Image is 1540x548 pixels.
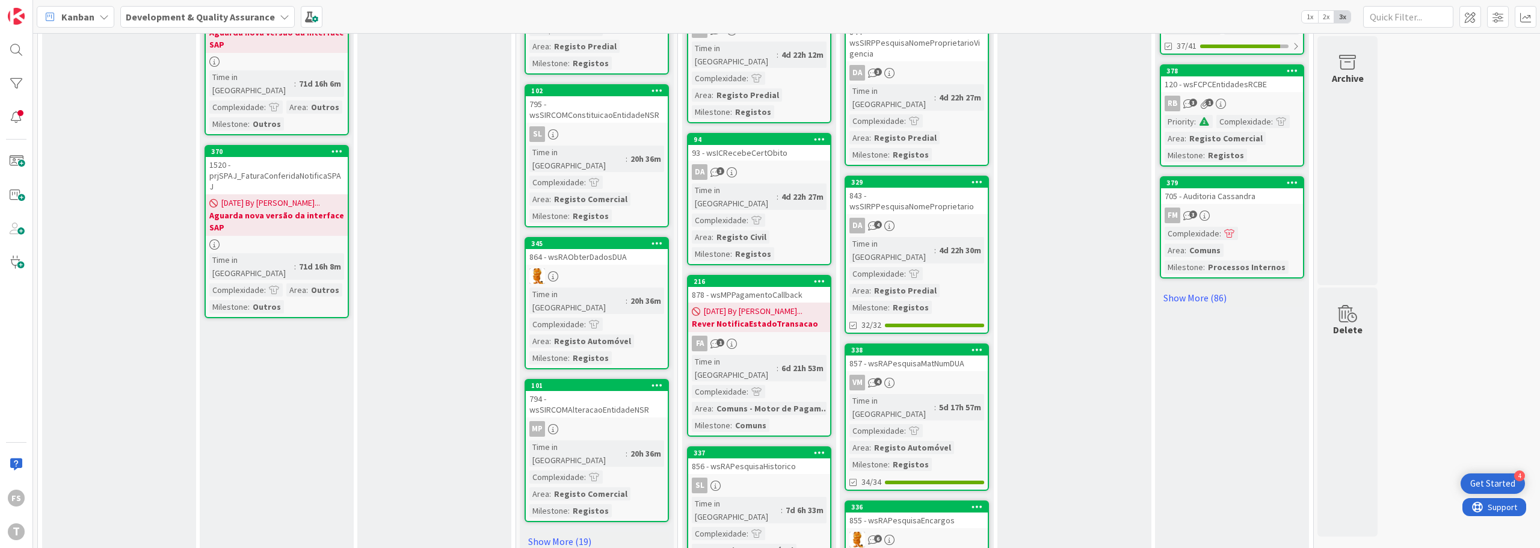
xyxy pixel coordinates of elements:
div: Registo Predial [871,131,940,144]
div: Milestone [529,351,568,365]
div: 20h 36m [627,152,664,165]
span: : [626,294,627,307]
span: : [549,192,551,206]
div: Registos [570,209,612,223]
div: 93 - wsICRecebeCertObito [688,145,830,161]
span: Support [25,2,55,16]
div: Comuns [732,419,769,432]
a: 216878 - wsMPPagamentoCallback[DATE] By [PERSON_NAME]...Rever NotificaEstadoTransacaoFATime in [G... [687,275,831,437]
div: RB [1165,96,1180,111]
span: : [934,91,936,104]
span: : [626,447,627,460]
div: 5d 17h 57m [936,401,984,414]
div: RL [846,532,988,547]
div: 345 [526,238,668,249]
div: 345 [531,239,668,248]
div: Outros [250,117,284,131]
div: Registo Predial [551,40,620,53]
div: 379 [1166,179,1303,187]
div: Area [286,283,306,297]
div: SL [529,126,545,142]
span: : [869,131,871,144]
span: : [1184,132,1186,145]
div: Area [1165,244,1184,257]
b: Aguarda nova versão da interface SAP [209,209,344,233]
span: : [730,419,732,432]
div: Complexidade [692,72,747,85]
div: Registos [732,247,774,260]
div: 3701520 - prjSPAJ_FaturaConferidaNotificaSPAJ [206,146,348,194]
div: Time in [GEOGRAPHIC_DATA] [529,146,626,172]
div: 101794 - wsSIRCOMAlteracaoEntidadeNSR [526,380,668,417]
b: Development & Quality Assurance [126,11,275,23]
a: 9493 - wsICRecebeCertObitoDATime in [GEOGRAPHIC_DATA]:4d 22h 27mComplexidade:Area:Registo CivilMi... [687,133,831,265]
div: Outros [250,300,284,313]
a: 379705 - Auditoria CassandraFMComplexidade:Area:ComunsMilestone:Processos Internos [1160,176,1304,279]
div: Registos [1205,149,1247,162]
div: 7d 6h 33m [783,503,827,517]
div: Delete [1333,322,1363,337]
div: Complexidade [849,114,904,128]
span: 3 [1189,211,1197,218]
span: : [584,470,586,484]
div: 102 [526,85,668,96]
div: FS [8,490,25,506]
span: 34/34 [861,476,881,488]
span: : [934,244,936,257]
span: : [306,283,308,297]
div: SL [688,478,830,493]
span: : [626,152,627,165]
span: 3 [1189,99,1197,106]
span: : [904,267,906,280]
div: MP [526,421,668,437]
span: 2x [1318,11,1334,23]
a: 378120 - wsFCPCEntidadesRCBERBPriority:Complexidade:Area:Registo ComercialMilestone:Registos [1160,64,1304,167]
div: Time in [GEOGRAPHIC_DATA] [692,42,777,68]
div: 120 - wsFCPCEntidadesRCBE [1161,76,1303,92]
div: Milestone [849,458,888,471]
span: 1 [716,339,724,346]
div: 216878 - wsMPPagamentoCallback [688,276,830,303]
span: : [568,57,570,70]
span: 4 [874,378,882,386]
span: : [1203,260,1205,274]
div: Priority [1165,115,1194,128]
div: Milestone [849,148,888,161]
div: 94 [694,135,830,144]
div: Area [286,100,306,114]
div: Processos Internos [1205,260,1289,274]
div: 337856 - wsRAPesquisaHistorico [688,448,830,474]
span: : [730,247,732,260]
div: Time in [GEOGRAPHIC_DATA] [209,253,294,280]
div: Complexidade [692,385,747,398]
div: 1520 - prjSPAJ_FaturaConferidaNotificaSPAJ [206,157,348,194]
div: Registos [890,148,932,161]
div: Area [692,88,712,102]
span: 37/41 [1177,40,1197,52]
div: Milestone [209,117,248,131]
span: : [549,334,551,348]
span: : [568,351,570,365]
span: 32/32 [861,319,881,331]
div: Time in [GEOGRAPHIC_DATA] [529,440,626,467]
div: Comuns - Motor de Pagam... [713,402,831,415]
div: Milestone [529,57,568,70]
span: : [1203,149,1205,162]
div: Milestone [209,300,248,313]
span: : [869,284,871,297]
div: Milestone [529,504,568,517]
div: 4d 22h 12m [778,48,827,61]
span: : [712,88,713,102]
div: 94 [688,134,830,145]
span: : [1184,244,1186,257]
span: 6 [874,535,882,543]
a: 102795 - wsSIRCOMConstituicaoEntidadeNSRSLTime in [GEOGRAPHIC_DATA]:20h 36mComplexidade:Area:Regi... [525,84,669,227]
div: Area [692,402,712,415]
div: 336 [846,502,988,513]
div: Registo Predial [871,284,940,297]
div: SL [526,126,668,142]
span: : [712,402,713,415]
span: : [730,105,732,119]
span: : [584,318,586,331]
div: Registos [732,105,774,119]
